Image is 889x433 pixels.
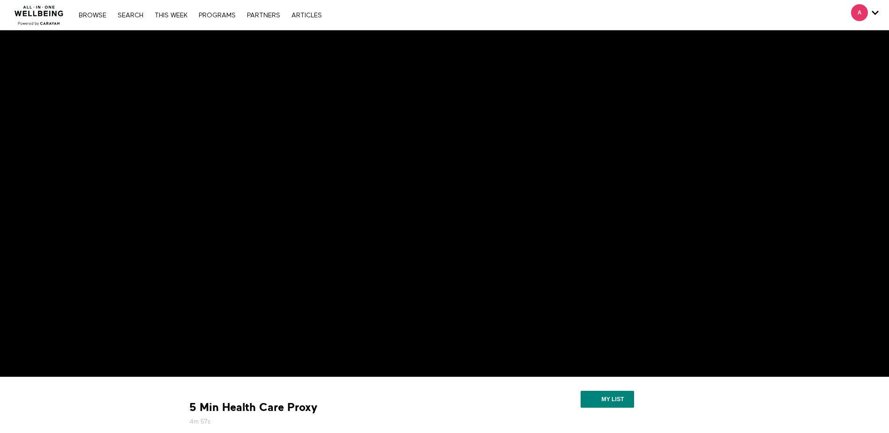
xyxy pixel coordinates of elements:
[242,12,285,19] a: PARTNERS
[194,12,240,19] a: PROGRAMS
[287,12,327,19] a: ARTICLES
[189,400,317,415] strong: 5 Min Health Care Proxy
[581,391,634,408] button: My list
[74,12,111,19] a: Browse
[150,12,192,19] a: THIS WEEK
[74,10,326,20] nav: Primary
[113,12,148,19] a: Search
[189,417,503,426] h5: 4m 57s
